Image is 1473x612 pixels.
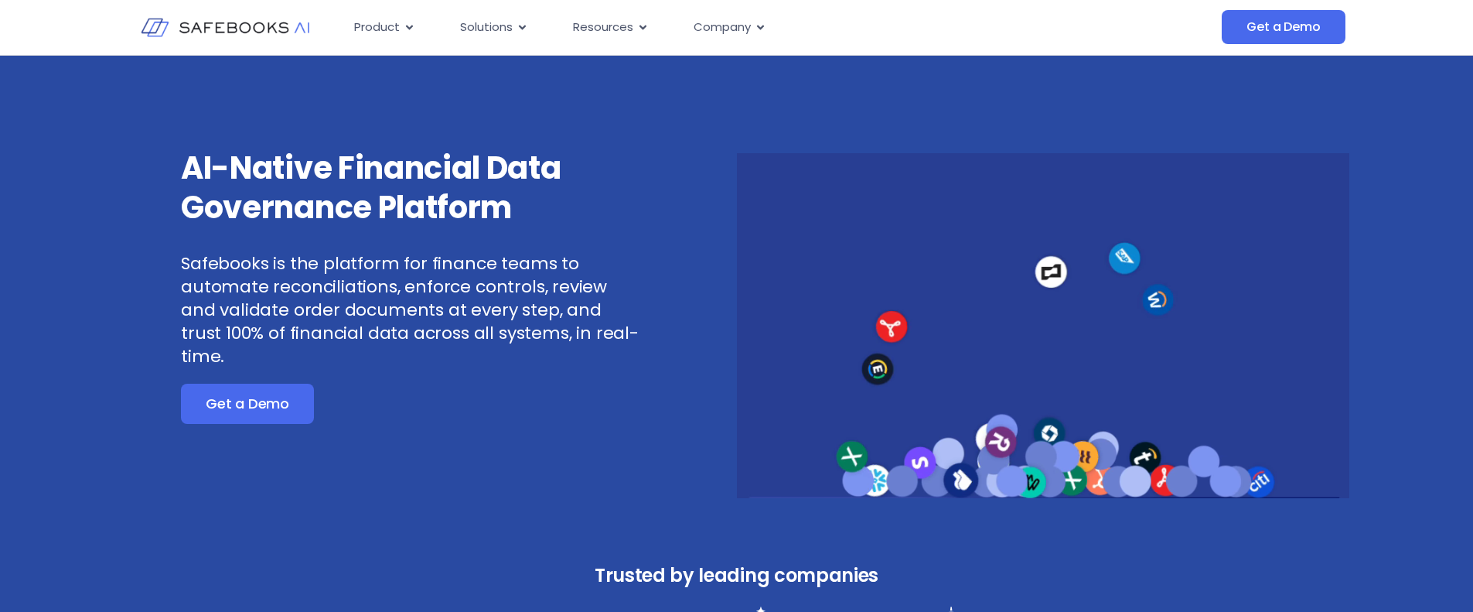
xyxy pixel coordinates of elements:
[206,396,289,412] span: Get a Demo
[495,560,979,591] h3: Trusted by leading companies
[460,19,513,36] span: Solutions
[181,384,314,424] a: Get a Demo
[181,252,640,368] p: Safebooks is the platform for finance teams to automate reconciliations, enforce controls, review...
[342,12,1067,43] nav: Menu
[1222,10,1345,44] a: Get a Demo
[694,19,751,36] span: Company
[342,12,1067,43] div: Menu Toggle
[181,149,640,227] h3: AI-Native Financial Data Governance Platform
[1246,19,1320,35] span: Get a Demo
[573,19,633,36] span: Resources
[354,19,400,36] span: Product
